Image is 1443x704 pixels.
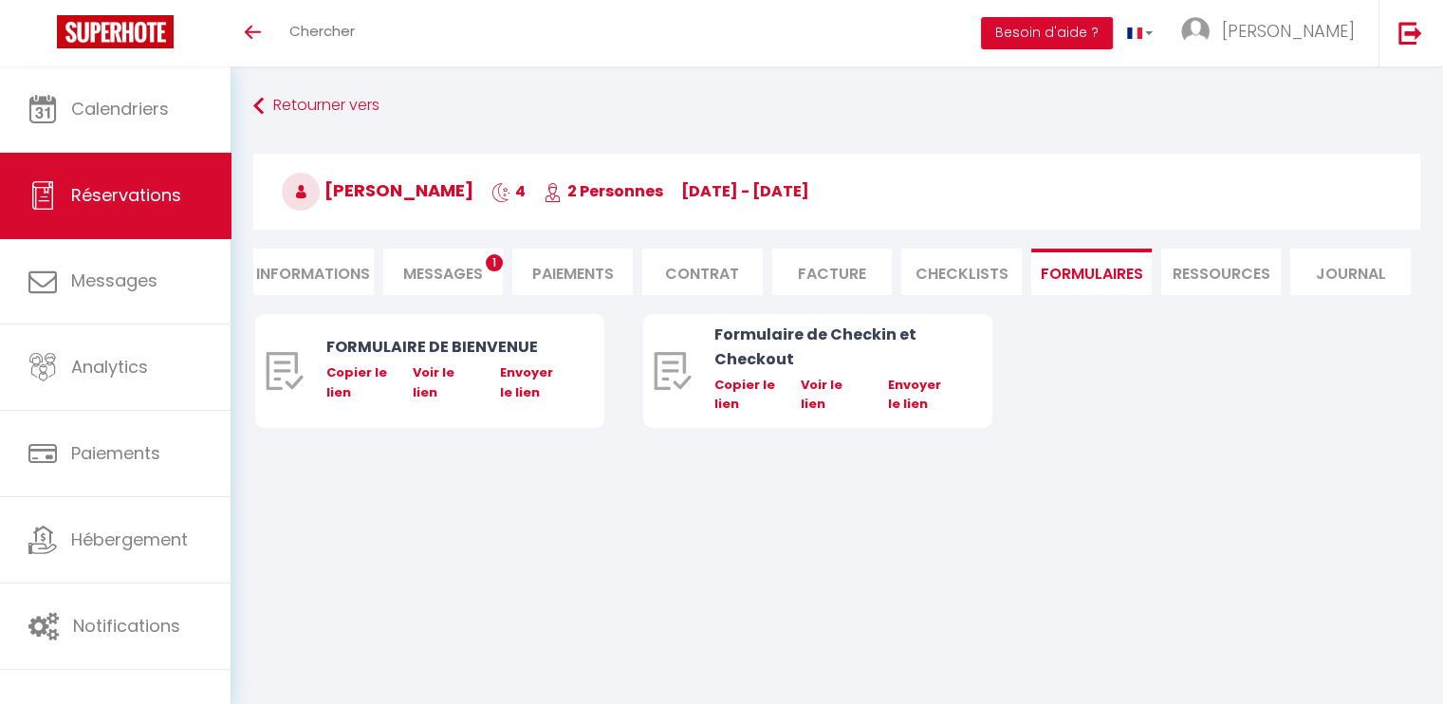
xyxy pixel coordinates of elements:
[491,180,526,202] span: 4
[326,335,562,359] div: FORMULAIRE DE BIENVENUE
[1031,249,1152,295] li: FORMULAIRES
[71,97,169,120] span: Calendriers
[714,376,776,415] div: Copier le lien
[901,249,1022,295] li: CHECKLISTS
[888,376,941,413] a: Envoyer le lien
[73,614,180,638] span: Notifications
[253,249,374,295] li: Informations
[500,363,553,400] a: Envoyer le lien
[486,254,503,271] span: 1
[253,89,1420,123] a: Retourner vers
[772,249,893,295] li: Facture
[289,21,355,41] span: Chercher
[282,178,473,202] span: [PERSON_NAME]
[801,376,842,413] a: Voir le lien
[642,249,763,295] li: Contrat
[714,323,950,370] div: Formulaire de Checkin et Checkout
[71,441,160,465] span: Paiements
[1161,249,1282,295] li: Ressources
[403,263,483,285] span: Messages
[1222,19,1355,43] span: [PERSON_NAME]
[71,183,181,207] span: Réservations
[326,363,388,402] div: Copier le lien
[1290,249,1411,295] li: Journal
[57,15,174,48] img: Super Booking
[681,180,809,202] span: [DATE] - [DATE]
[1398,21,1422,45] img: logout
[1181,17,1210,46] img: ...
[71,269,157,292] span: Messages
[71,355,148,379] span: Analytics
[544,180,663,202] span: 2 Personnes
[512,249,633,295] li: Paiements
[71,528,188,551] span: Hébergement
[981,17,1113,49] button: Besoin d'aide ?
[413,363,454,400] a: Voir le lien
